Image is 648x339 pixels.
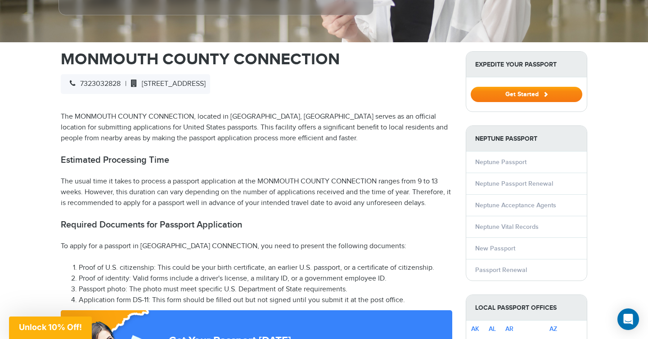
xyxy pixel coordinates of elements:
li: Application form DS-11: This form should be filled out but not signed until you submit it at the ... [79,295,452,306]
span: Unlock 10% Off! [19,322,82,332]
span: 7323032828 [65,80,121,88]
a: AK [471,325,479,333]
a: Neptune Passport [475,158,526,166]
p: The MONMOUTH COUNTY CONNECTION, located in [GEOGRAPHIC_DATA], [GEOGRAPHIC_DATA] serves as an offi... [61,112,452,144]
strong: Local Passport Offices [466,295,587,321]
a: New Passport [475,245,515,252]
div: | [61,74,210,94]
p: To apply for a passport in [GEOGRAPHIC_DATA] CONNECTION, you need to present the following docume... [61,241,452,252]
li: Proof of U.S. citizenship: This could be your birth certificate, an earlier U.S. passport, or a c... [79,263,452,273]
a: Neptune Passport Renewal [475,180,553,187]
a: Passport Renewal [475,266,527,274]
span: [STREET_ADDRESS] [126,80,206,88]
a: AL [489,325,496,333]
a: Get Started [471,90,582,98]
strong: Neptune Passport [466,126,587,152]
p: The usual time it takes to process a passport application at the MONMOUTH COUNTY CONNECTION range... [61,176,452,209]
a: AZ [549,325,557,333]
h1: MONMOUTH COUNTY CONNECTION [61,51,452,67]
h2: Estimated Processing Time [61,155,452,165]
h2: Required Documents for Passport Application [61,219,452,230]
div: Open Intercom Messenger [617,308,639,330]
li: Proof of identity: Valid forms include a driver's license, a military ID, or a government employe... [79,273,452,284]
div: Unlock 10% Off! [9,317,92,339]
strong: Expedite Your Passport [466,52,587,77]
a: AR [505,325,513,333]
li: Passport photo: The photo must meet specific U.S. Department of State requirements. [79,284,452,295]
button: Get Started [471,87,582,102]
a: Neptune Vital Records [475,223,539,231]
a: Neptune Acceptance Agents [475,201,556,209]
